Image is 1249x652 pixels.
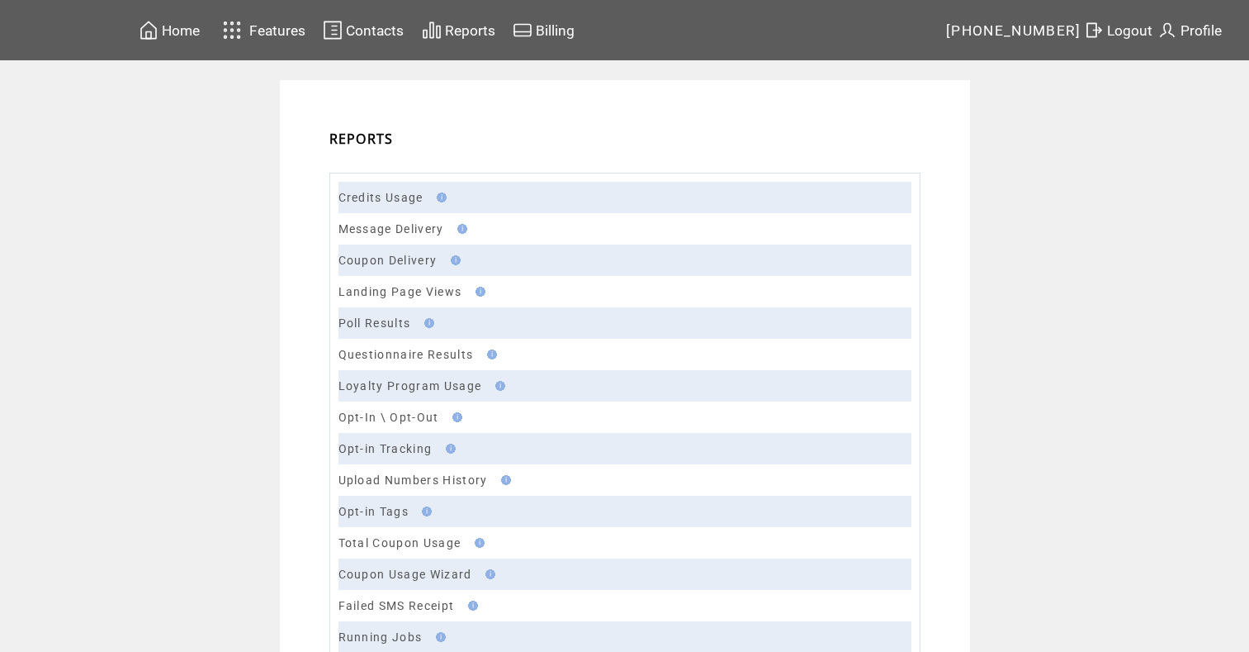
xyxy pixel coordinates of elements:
img: help.gif [446,255,461,265]
img: help.gif [419,318,434,328]
a: Opt-in Tracking [338,442,433,455]
a: Upload Numbers History [338,474,488,487]
a: Opt-In \ Opt-Out [338,411,439,424]
a: Profile [1155,17,1224,43]
span: Profile [1180,22,1222,39]
a: Opt-in Tags [338,505,409,518]
a: Message Delivery [338,222,444,236]
img: features.svg [218,17,247,44]
a: Total Coupon Usage [338,536,461,550]
a: Credits Usage [338,191,423,204]
img: help.gif [480,569,495,579]
span: Logout [1107,22,1152,39]
span: Home [162,22,200,39]
img: contacts.svg [323,20,343,40]
img: help.gif [447,412,462,422]
span: Reports [445,22,495,39]
a: Logout [1081,17,1155,43]
a: Home [136,17,202,43]
img: help.gif [471,287,485,297]
img: help.gif [431,632,446,642]
img: help.gif [463,601,478,611]
a: Contacts [320,17,406,43]
img: exit.svg [1084,20,1104,40]
span: REPORTS [329,130,394,148]
img: help.gif [432,193,447,202]
img: chart.svg [422,20,442,40]
img: help.gif [496,475,511,485]
img: home.svg [139,20,158,40]
a: Poll Results [338,316,411,330]
img: help.gif [482,350,497,359]
span: Features [249,22,305,39]
span: [PHONE_NUMBER] [946,22,1081,39]
a: Billing [510,17,577,43]
a: Coupon Delivery [338,254,438,267]
img: help.gif [441,444,456,454]
img: help.gif [417,507,432,516]
img: help.gif [452,224,467,234]
a: Reports [419,17,498,43]
a: Coupon Usage Wizard [338,568,472,581]
a: Loyalty Program Usage [338,379,482,393]
img: help.gif [470,538,485,548]
a: Questionnaire Results [338,348,474,361]
img: creidtcard.svg [513,20,532,40]
a: Running Jobs [338,631,423,644]
img: help.gif [490,381,505,391]
img: profile.svg [1157,20,1177,40]
a: Failed SMS Receipt [338,599,455,612]
span: Billing [536,22,575,39]
span: Contacts [346,22,404,39]
a: Features [215,14,309,46]
a: Landing Page Views [338,285,462,298]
